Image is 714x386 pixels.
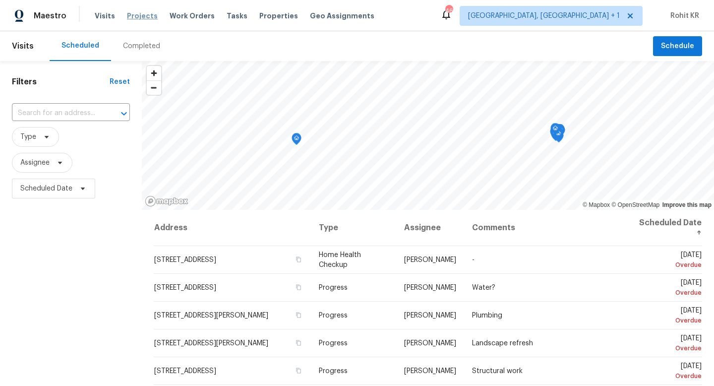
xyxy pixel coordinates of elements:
[468,11,620,21] span: [GEOGRAPHIC_DATA], [GEOGRAPHIC_DATA] + 1
[552,125,562,140] div: Map marker
[666,11,699,21] span: Rohit KR
[404,312,456,319] span: [PERSON_NAME]
[662,201,712,208] a: Improve this map
[20,158,50,168] span: Assignee
[637,279,702,298] span: [DATE]
[170,11,215,21] span: Work Orders
[396,210,464,246] th: Assignee
[127,11,158,21] span: Projects
[294,366,303,375] button: Copy Address
[472,284,495,291] span: Water?
[553,127,563,142] div: Map marker
[404,340,456,347] span: [PERSON_NAME]
[154,284,216,291] span: [STREET_ADDRESS]
[20,184,72,193] span: Scheduled Date
[123,41,160,51] div: Completed
[555,125,565,140] div: Map marker
[637,307,702,325] span: [DATE]
[319,284,348,291] span: Progress
[637,288,702,298] div: Overdue
[154,257,216,263] span: [STREET_ADDRESS]
[555,124,565,139] div: Map marker
[154,340,268,347] span: [STREET_ADDRESS][PERSON_NAME]
[637,316,702,325] div: Overdue
[404,284,456,291] span: [PERSON_NAME]
[147,66,161,80] button: Zoom in
[472,312,502,319] span: Plumbing
[12,106,102,121] input: Search for an address...
[637,343,702,353] div: Overdue
[34,11,66,21] span: Maestro
[404,368,456,375] span: [PERSON_NAME]
[294,311,303,320] button: Copy Address
[611,201,659,208] a: OpenStreetMap
[637,260,702,270] div: Overdue
[637,363,702,381] span: [DATE]
[319,312,348,319] span: Progress
[294,283,303,292] button: Copy Address
[294,338,303,347] button: Copy Address
[12,77,110,87] h1: Filters
[653,36,702,57] button: Schedule
[147,80,161,95] button: Zoom out
[145,195,188,207] a: Mapbox homepage
[583,201,610,208] a: Mapbox
[464,210,629,246] th: Comments
[404,257,456,263] span: [PERSON_NAME]
[319,340,348,347] span: Progress
[472,257,475,263] span: -
[311,210,396,246] th: Type
[661,40,694,53] span: Schedule
[61,41,99,51] div: Scheduled
[12,35,34,57] span: Visits
[629,210,702,246] th: Scheduled Date ↑
[637,335,702,353] span: [DATE]
[319,252,361,268] span: Home Health Checkup
[147,81,161,95] span: Zoom out
[292,133,301,148] div: Map marker
[20,132,36,142] span: Type
[445,6,452,16] div: 46
[95,11,115,21] span: Visits
[637,252,702,270] span: [DATE]
[472,368,523,375] span: Structural work
[553,128,563,143] div: Map marker
[227,12,247,19] span: Tasks
[637,371,702,381] div: Overdue
[294,255,303,264] button: Copy Address
[117,107,131,121] button: Open
[154,210,311,246] th: Address
[550,123,560,138] div: Map marker
[310,11,374,21] span: Geo Assignments
[259,11,298,21] span: Properties
[550,127,560,142] div: Map marker
[154,312,268,319] span: [STREET_ADDRESS][PERSON_NAME]
[110,77,130,87] div: Reset
[472,340,533,347] span: Landscape refresh
[154,368,216,375] span: [STREET_ADDRESS]
[319,368,348,375] span: Progress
